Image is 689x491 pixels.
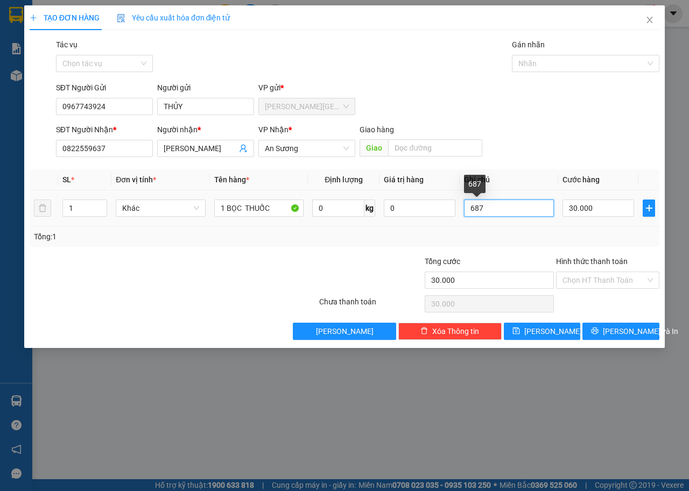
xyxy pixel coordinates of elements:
input: Dọc đường [388,139,482,156]
button: printer[PERSON_NAME] và In [582,323,659,340]
span: [PERSON_NAME] [524,325,582,337]
button: plus [643,200,655,217]
th: Ghi chú [460,169,558,190]
button: deleteXóa Thông tin [398,323,502,340]
input: VD: Bàn, Ghế [214,200,304,217]
div: SĐT Người Nhận [56,124,153,136]
span: plus [643,204,655,212]
input: Ghi Chú [464,200,554,217]
div: Chưa thanh toán [318,296,424,315]
span: Giá trị hàng [384,175,424,184]
span: Cước hàng [563,175,600,184]
span: Xóa Thông tin [432,325,479,337]
button: save[PERSON_NAME] [504,323,581,340]
button: [PERSON_NAME] [293,323,396,340]
span: save [512,327,520,336]
span: SL [62,175,71,184]
div: SĐT Người Gửi [56,82,153,94]
span: user-add [239,144,248,153]
span: [PERSON_NAME] [316,325,374,337]
span: An Sương [265,140,349,156]
span: delete [420,327,428,336]
button: delete [34,200,51,217]
span: Yêu cầu xuất hóa đơn điện tử [117,13,230,22]
span: Khác [122,200,199,216]
span: Tên hàng [214,175,249,184]
span: plus [30,14,37,22]
span: Tổng cước [425,257,460,266]
input: 0 [384,200,455,217]
label: Tác vụ [56,40,78,49]
span: Giao [360,139,388,156]
div: VP gửi [258,82,355,94]
span: Đơn vị tính [116,175,156,184]
span: TẠO ĐƠN HÀNG [30,13,100,22]
span: close [645,16,654,24]
img: icon [117,14,125,23]
span: Định lượng [325,175,363,184]
div: Người gửi [157,82,254,94]
label: Hình thức thanh toán [556,257,628,266]
button: Close [635,5,665,35]
span: Dương Minh Châu [265,98,349,115]
span: printer [591,327,599,336]
span: [PERSON_NAME] và In [603,325,678,337]
label: Gán nhãn [512,40,545,49]
span: kg [364,200,375,217]
span: VP Nhận [258,125,289,134]
div: Người nhận [157,124,254,136]
span: Giao hàng [360,125,394,134]
div: 687 [464,175,486,193]
div: Tổng: 1 [34,231,267,243]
